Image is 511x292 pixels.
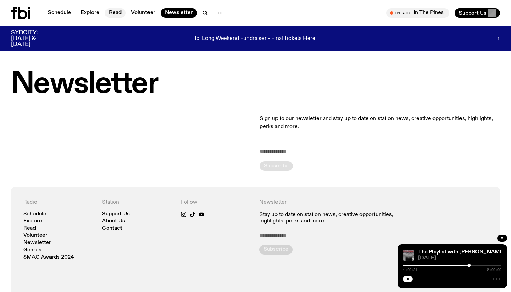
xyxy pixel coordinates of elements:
[105,8,126,18] a: Read
[403,268,417,272] span: 1:20:31
[259,245,293,255] button: Subscribe
[102,226,122,231] a: Contact
[259,199,409,206] h4: Newsletter
[23,219,42,224] a: Explore
[44,8,75,18] a: Schedule
[23,226,36,231] a: Read
[418,256,501,261] span: [DATE]
[23,240,51,245] a: Newsletter
[102,199,173,206] h4: Station
[127,8,159,18] a: Volunteer
[76,8,103,18] a: Explore
[23,199,94,206] h4: Radio
[487,268,501,272] span: 2:00:00
[23,248,41,253] a: Genres
[260,114,500,131] p: Sign up to our newsletter and stay up to date on station news, creative opportunities, highlights...
[386,8,449,18] button: On AirIn The Pines
[23,212,46,217] a: Schedule
[23,233,47,238] a: Volunteer
[11,71,500,98] h1: Newsletter
[161,8,197,18] a: Newsletter
[459,10,486,16] span: Support Us
[23,255,74,260] a: SMAC Awards 2024
[181,199,252,206] h4: Follow
[195,36,317,42] p: fbi Long Weekend Fundraiser - Final Tickets Here!
[259,212,409,225] p: Stay up to date on station news, creative opportunities, highlights, perks and more.
[102,212,130,217] a: Support Us
[11,30,55,47] h3: SYDCITY: [DATE] & [DATE]
[260,161,293,171] button: Subscribe
[102,219,125,224] a: About Us
[455,8,500,18] button: Support Us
